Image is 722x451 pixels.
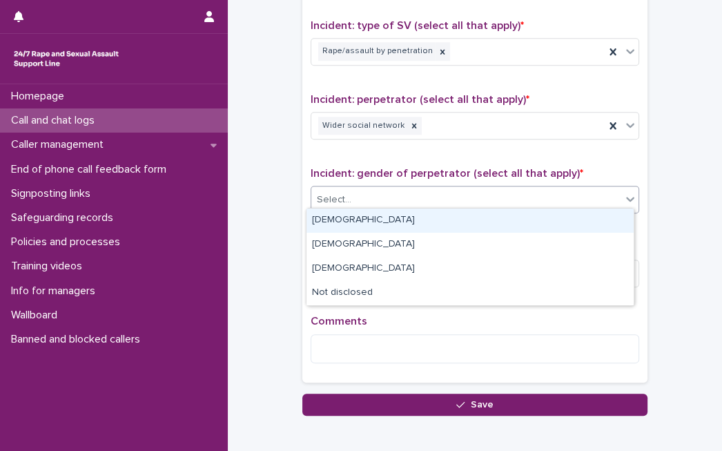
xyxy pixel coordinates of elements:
span: Comments [311,316,367,327]
p: Wallboard [6,309,68,322]
p: Training videos [6,260,93,273]
div: Select... [317,193,351,207]
p: Banned and blocked callers [6,333,151,346]
span: Incident: perpetrator (select all that apply) [311,94,529,105]
span: Incident: type of SV (select all that apply) [311,20,524,31]
p: Caller management [6,138,115,151]
span: Incident: gender of perpetrator (select all that apply) [311,168,583,179]
p: Info for managers [6,285,106,298]
span: Save [471,400,494,410]
div: Female [306,233,634,257]
img: rhQMoQhaT3yELyF149Cw [11,45,121,73]
p: Call and chat logs [6,114,106,127]
p: Safeguarding records [6,211,124,224]
p: Policies and processes [6,236,131,249]
div: Male [306,209,634,233]
div: Not disclosed [306,281,634,305]
div: Non-binary [306,257,634,281]
p: Signposting links [6,187,101,200]
div: Wider social network [318,117,407,135]
div: Rape/assault by penetration [318,42,435,61]
p: Homepage [6,90,75,103]
button: Save [302,394,647,416]
p: End of phone call feedback form [6,163,177,176]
